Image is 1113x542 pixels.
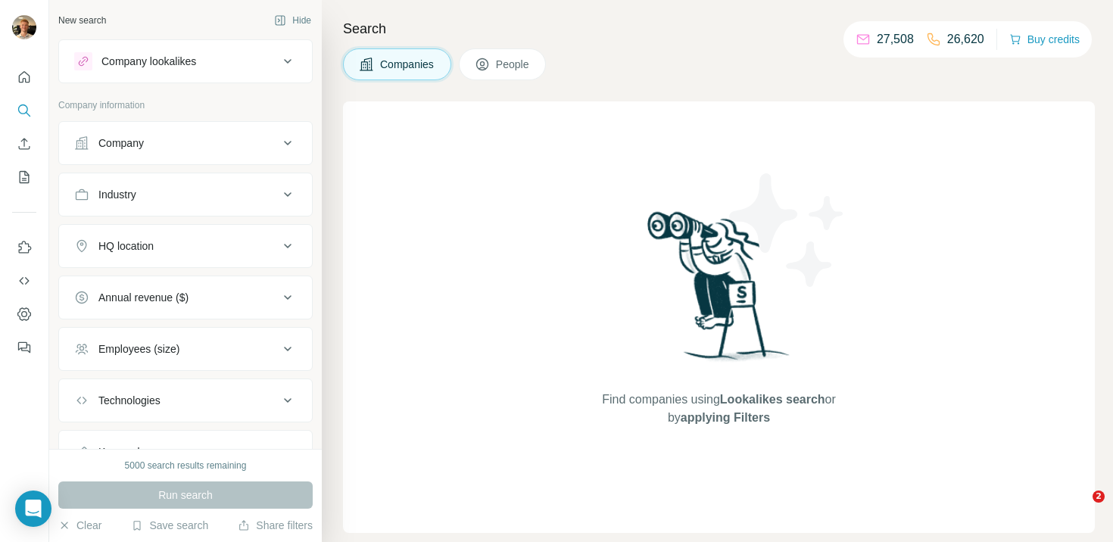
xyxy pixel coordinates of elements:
[597,391,840,427] span: Find companies using or by
[59,228,312,264] button: HQ location
[1093,491,1105,503] span: 2
[641,207,798,376] img: Surfe Illustration - Woman searching with binoculars
[59,176,312,213] button: Industry
[719,162,856,298] img: Surfe Illustration - Stars
[59,125,312,161] button: Company
[59,382,312,419] button: Technologies
[263,9,322,32] button: Hide
[59,279,312,316] button: Annual revenue ($)
[720,393,825,406] span: Lookalikes search
[1009,29,1080,50] button: Buy credits
[12,97,36,124] button: Search
[1062,491,1098,527] iframe: Intercom live chat
[12,164,36,191] button: My lists
[98,135,144,151] div: Company
[125,459,247,472] div: 5000 search results remaining
[947,30,984,48] p: 26,620
[59,331,312,367] button: Employees (size)
[98,238,154,254] div: HQ location
[98,341,179,357] div: Employees (size)
[59,434,312,470] button: Keywords
[681,411,770,424] span: applying Filters
[98,187,136,202] div: Industry
[58,518,101,533] button: Clear
[101,54,196,69] div: Company lookalikes
[59,43,312,79] button: Company lookalikes
[343,18,1095,39] h4: Search
[12,334,36,361] button: Feedback
[496,57,531,72] span: People
[58,14,106,27] div: New search
[58,98,313,112] p: Company information
[238,518,313,533] button: Share filters
[15,491,51,527] div: Open Intercom Messenger
[12,301,36,328] button: Dashboard
[12,267,36,294] button: Use Surfe API
[380,57,435,72] span: Companies
[12,234,36,261] button: Use Surfe on LinkedIn
[12,130,36,157] button: Enrich CSV
[98,290,189,305] div: Annual revenue ($)
[12,15,36,39] img: Avatar
[98,393,161,408] div: Technologies
[131,518,208,533] button: Save search
[877,30,914,48] p: 27,508
[98,444,145,459] div: Keywords
[12,64,36,91] button: Quick start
